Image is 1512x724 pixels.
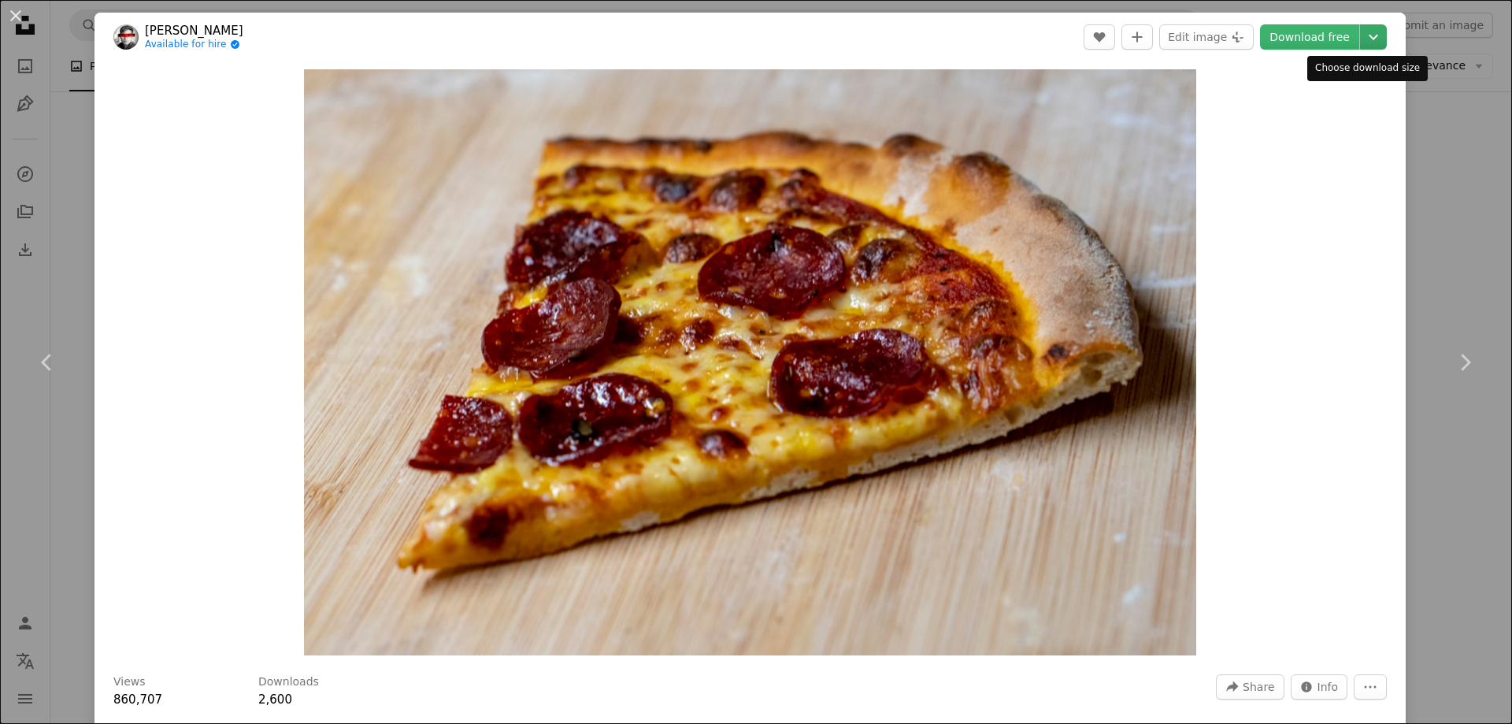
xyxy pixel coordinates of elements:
span: 860,707 [113,692,162,707]
img: pepperoni pizza [304,69,1196,655]
button: Choose download size [1360,24,1387,50]
a: [PERSON_NAME] [145,23,243,39]
a: Next [1417,287,1512,438]
button: Stats about this image [1291,674,1348,700]
img: Go to amirali mirhashemian's profile [113,24,139,50]
span: Info [1317,675,1339,699]
button: Add to Collection [1121,24,1153,50]
button: Share this image [1216,674,1284,700]
h3: Views [113,674,146,690]
button: More Actions [1354,674,1387,700]
button: Zoom in on this image [304,69,1196,655]
div: Choose download size [1307,56,1428,81]
button: Edit image [1159,24,1254,50]
button: Like [1084,24,1115,50]
a: Download free [1260,24,1359,50]
span: Share [1243,675,1274,699]
a: Available for hire [145,39,243,51]
span: 2,600 [258,692,292,707]
h3: Downloads [258,674,319,690]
